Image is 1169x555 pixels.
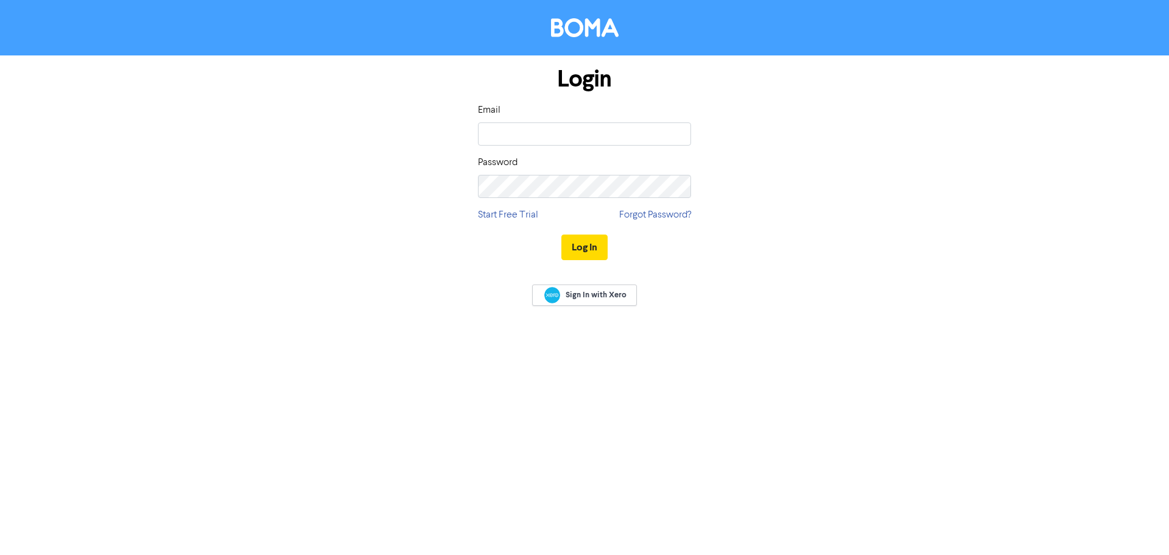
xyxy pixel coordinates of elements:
label: Email [478,103,500,118]
a: Forgot Password? [619,208,691,222]
h1: Login [478,65,691,93]
img: Xero logo [544,287,560,303]
img: BOMA Logo [551,18,619,37]
span: Sign In with Xero [566,289,627,300]
a: Sign In with Xero [532,285,637,306]
button: Log In [561,235,608,260]
a: Start Free Trial [478,208,538,222]
label: Password [478,155,518,170]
